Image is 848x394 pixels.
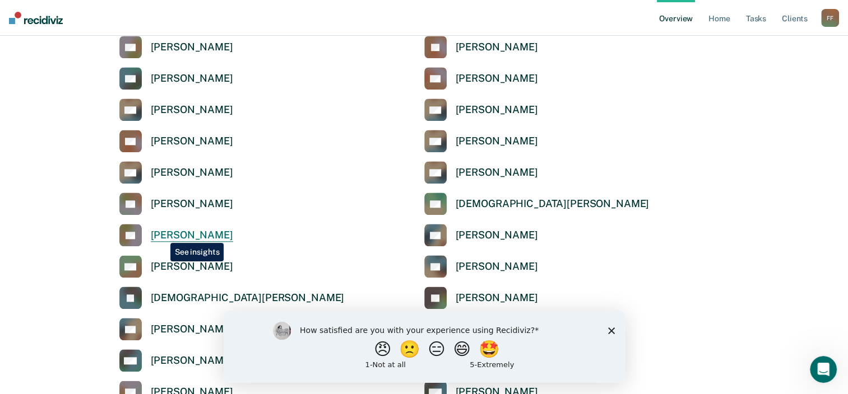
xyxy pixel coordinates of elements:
a: [PERSON_NAME] [119,349,233,372]
a: [PERSON_NAME] [424,67,538,90]
div: [PERSON_NAME] [151,104,233,116]
div: [DEMOGRAPHIC_DATA][PERSON_NAME] [151,292,345,304]
a: [PERSON_NAME] [119,255,233,278]
iframe: Intercom live chat [810,356,837,383]
a: [PERSON_NAME] [424,130,538,152]
a: [PERSON_NAME] [424,224,538,246]
a: [PERSON_NAME] [119,224,233,246]
a: [PERSON_NAME] [424,255,538,278]
a: [PERSON_NAME] [119,318,233,340]
div: [PERSON_NAME] [456,166,538,179]
img: Recidiviz [9,12,63,24]
a: [PERSON_NAME] [424,98,538,121]
div: [PERSON_NAME] [456,135,538,148]
a: [DEMOGRAPHIC_DATA][PERSON_NAME] [119,287,345,309]
a: [DEMOGRAPHIC_DATA][PERSON_NAME] [424,193,650,215]
div: [PERSON_NAME] [151,135,233,148]
div: [PERSON_NAME] [456,229,538,242]
div: [PERSON_NAME] [456,104,538,116]
div: [PERSON_NAME] [456,41,538,54]
div: [PERSON_NAME] [151,260,233,273]
a: [PERSON_NAME] [424,36,538,58]
div: [PERSON_NAME] [456,72,538,85]
div: [PERSON_NAME] [151,229,233,242]
div: [PERSON_NAME] [151,72,233,85]
div: [PERSON_NAME] [151,166,233,179]
a: [PERSON_NAME] [119,130,233,152]
button: FF [821,9,839,27]
div: [PERSON_NAME] [151,323,233,336]
a: [PERSON_NAME] [119,98,233,121]
a: [PERSON_NAME] [119,161,233,184]
iframe: Survey by Kim from Recidiviz [224,311,625,383]
a: [PERSON_NAME] [119,193,233,215]
div: [PERSON_NAME] [456,260,538,273]
a: [PERSON_NAME] [424,161,538,184]
div: [PERSON_NAME] [151,198,233,210]
div: [PERSON_NAME] [151,41,233,54]
a: [PERSON_NAME] [119,36,233,58]
a: [PERSON_NAME] [119,67,233,90]
div: [PERSON_NAME] [456,292,538,304]
a: [PERSON_NAME] [424,287,538,309]
div: [DEMOGRAPHIC_DATA][PERSON_NAME] [456,198,650,210]
div: [PERSON_NAME] [151,354,233,367]
div: F F [821,9,839,27]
